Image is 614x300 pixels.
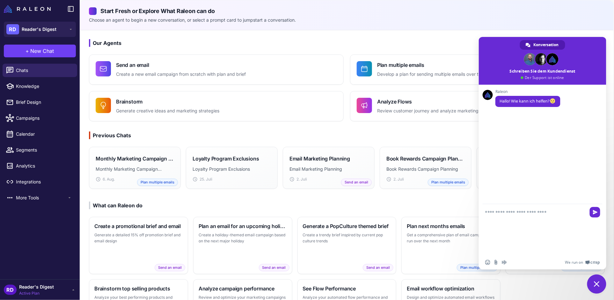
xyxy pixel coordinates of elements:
p: Monthly Marketing Campaign Planning [96,166,174,173]
div: Konversation [520,40,565,50]
h3: Analyze campaign performance [199,285,287,292]
p: Review customer journey and analyze marketing flows [377,107,491,115]
button: RDReader's Digest [4,22,76,37]
button: Plan next months emailsGet a comprehensive plan of email campaigns to run over the next monthPlan... [401,217,501,274]
span: New Chat [31,47,54,55]
button: Create a promotional brief and emailGenerate a detailed 15% off promotion brief and email designS... [89,217,188,274]
span: Knowledge [16,83,72,90]
span: Hallo! Wie kann ich helfen? [500,98,556,104]
h3: Plan next months emails [407,222,495,230]
a: Integrations [3,175,77,189]
textarea: Verfassen Sie Ihre Nachricht… [485,210,586,255]
div: Previous Chats [89,132,131,139]
h3: Loyalty Program Exclusions [193,155,259,162]
span: Analytics [16,162,72,169]
span: Plan multiple emails [137,179,178,186]
span: Send an email [363,264,393,271]
span: More Tools [16,194,67,201]
div: 2. Juli [289,176,368,182]
span: Brief Design [16,99,72,106]
div: 2. Juli [386,176,465,182]
span: Einen Emoji einfügen [485,260,490,265]
span: Datei senden [493,260,499,265]
span: We run on [565,260,583,265]
h4: Analyze Flows [377,98,491,105]
button: +New Chat [4,45,76,57]
span: Active Plan [19,290,54,296]
span: + [26,47,29,55]
h3: Plan an email for an upcoming holiday [199,222,287,230]
div: 25. Juli [193,176,271,182]
span: Senden Sie [590,207,600,218]
p: Get a comprehensive plan of email campaigns to run over the next month [407,232,495,244]
h3: Email Marketing Planning [289,155,350,162]
span: Plan multiple emails [457,264,498,271]
button: Analyze FlowsReview customer journey and analyze marketing flows [350,91,605,121]
h3: Generate a PopCulture themed brief [303,222,391,230]
p: Generate creative ideas and marketing strategies [116,107,219,115]
h3: Email workflow optimization [407,285,495,292]
h4: Brainstorm [116,98,219,105]
span: Calendar [16,131,72,138]
h3: Book Rewards Campaign Planning [386,155,465,162]
p: Create a holiday-themed email campaign based on the next major holiday [199,232,287,244]
img: Raleon Logo [4,5,51,13]
p: Create a trendy brief inspired by current pop culture trends [303,232,391,244]
div: RD [4,285,17,295]
span: Konversation [534,40,559,50]
h4: Plan multiple emails [377,61,486,69]
a: Raleon Logo [4,5,53,13]
span: Audionachricht aufzeichnen [502,260,507,265]
a: Knowledge [3,80,77,93]
a: Segments [3,143,77,157]
span: Plan multiple emails [428,179,469,186]
div: Chat schließen [587,275,606,294]
span: Crisp [591,260,600,265]
p: Generate a detailed 15% off promotion brief and email design [94,232,183,244]
h3: Monthly Marketing Campaign Planning [96,155,174,162]
h3: Brainstorm top selling products [94,285,183,292]
button: BrainstormGenerate creative ideas and marketing strategies [89,91,344,121]
p: Book Rewards Campaign Planning [386,166,465,173]
p: Loyalty Program Exclusions [193,166,271,173]
a: Campaigns [3,111,77,125]
a: Calendar [3,127,77,141]
span: Send an email [259,264,289,271]
button: Send an emailCreate a new email campaign from scratch with plan and brief [89,54,344,85]
div: 6. Aug. [96,176,174,182]
h3: Our Agents [89,39,605,47]
a: We run onCrisp [565,260,600,265]
span: Raleon [495,89,560,94]
h4: Send an email [116,61,246,69]
a: Chats [3,64,77,77]
span: Integrations [16,178,72,185]
p: Email Marketing Planning [289,166,368,173]
button: Generate a PopCulture themed briefCreate a trendy brief inspired by current pop culture trendsSen... [297,217,397,274]
a: Brief Design [3,96,77,109]
span: Reader's Digest [22,26,56,33]
button: Plan an email for an upcoming holidayCreate a holiday-themed email campaign based on the next maj... [193,217,292,274]
h2: Start Fresh or Explore What Raleon can do [89,7,605,15]
p: Create a new email campaign from scratch with plan and brief [116,71,246,78]
span: Campaigns [16,115,72,122]
span: Segments [16,146,72,154]
h3: See Flow Performance [303,285,391,292]
button: Plan multiple emailsDevelop a plan for sending multiple emails over time [350,54,605,85]
p: Develop a plan for sending multiple emails over time [377,71,486,78]
a: Analytics [3,159,77,173]
h3: Create a promotional brief and email [94,222,183,230]
span: Send an email [155,264,185,271]
div: What can Raleon do [89,202,143,209]
span: Chats [16,67,72,74]
div: RD [6,24,19,34]
span: Send an email [341,179,372,186]
p: Choose an agent to begin a new conversation, or select a prompt card to jumpstart a conversation. [89,17,605,24]
span: Reader's Digest [19,283,54,290]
